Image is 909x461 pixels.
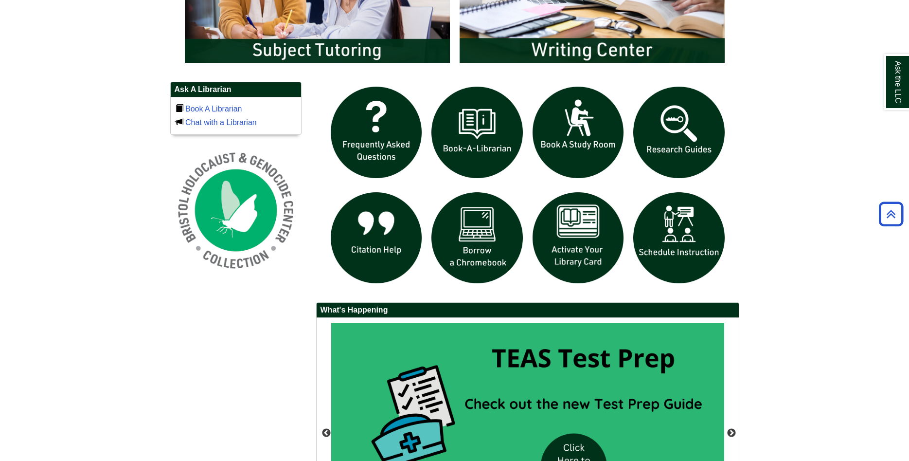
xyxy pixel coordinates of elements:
button: Previous [321,428,331,438]
div: slideshow [326,82,730,293]
img: activate Library Card icon links to form to activate student ID into library card [528,187,629,289]
h2: What's Happening [317,303,739,318]
img: Borrow a chromebook icon links to the borrow a chromebook web page [427,187,528,289]
h2: Ask A Librarian [171,82,301,97]
img: citation help icon links to citation help guide page [326,187,427,289]
img: book a study room icon links to book a study room web page [528,82,629,183]
button: Next [727,428,736,438]
a: Back to Top [875,207,907,221]
img: Holocaust and Genocide Collection [170,145,302,276]
img: frequently asked questions [326,82,427,183]
img: Book a Librarian icon links to book a librarian web page [427,82,528,183]
a: Book A Librarian [185,105,242,113]
a: Chat with a Librarian [185,118,257,127]
img: Research Guides icon links to research guides web page [628,82,730,183]
img: For faculty. Schedule Library Instruction icon links to form. [628,187,730,289]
